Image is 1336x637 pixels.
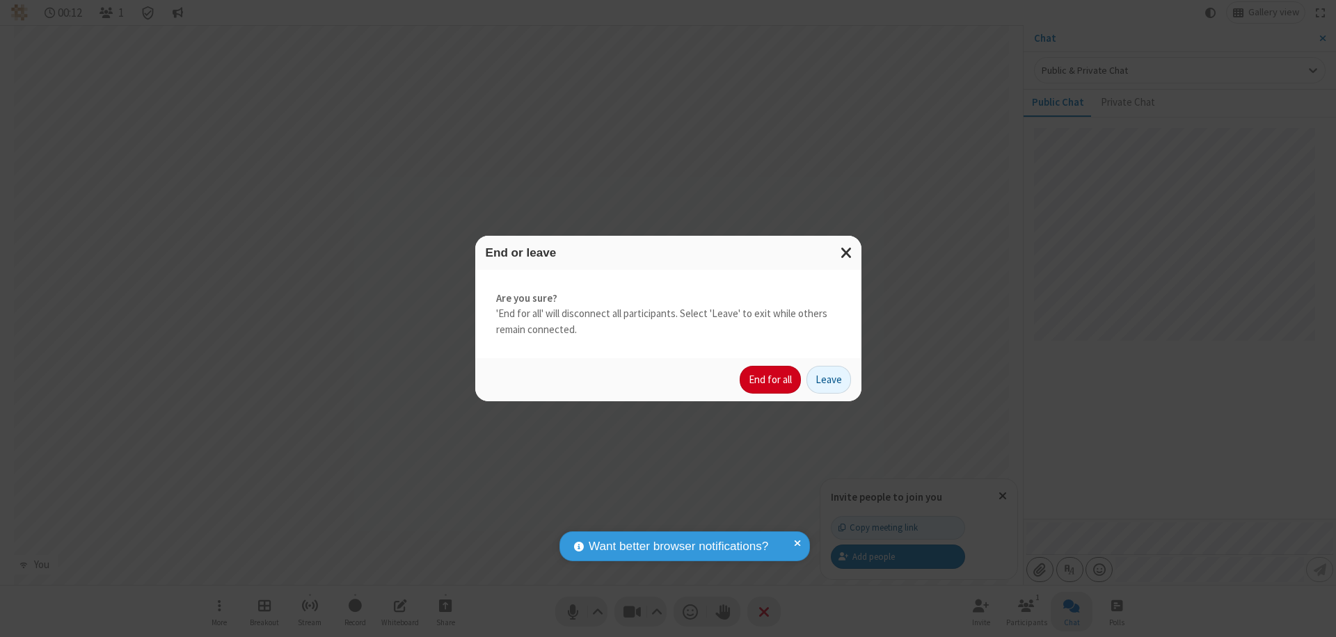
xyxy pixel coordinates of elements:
button: End for all [740,366,801,394]
strong: Are you sure? [496,291,841,307]
button: Close modal [832,236,861,270]
button: Leave [806,366,851,394]
span: Want better browser notifications? [589,538,768,556]
h3: End or leave [486,246,851,259]
div: 'End for all' will disconnect all participants. Select 'Leave' to exit while others remain connec... [475,270,861,359]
